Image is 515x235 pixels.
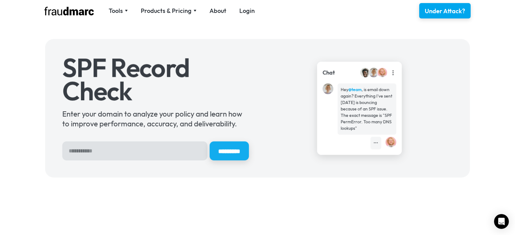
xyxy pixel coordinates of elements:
[141,6,197,15] div: Products & Pricing
[109,6,128,15] div: Tools
[109,6,123,15] div: Tools
[494,214,509,229] div: Open Intercom Messenger
[62,109,249,129] div: Enter your domain to analyze your policy and learn how to improve performance, accuracy, and deli...
[425,7,465,15] div: Under Attack?
[62,56,249,103] h1: SPF Record Check
[374,140,378,146] div: •••
[209,6,226,15] a: About
[141,6,192,15] div: Products & Pricing
[419,3,471,18] a: Under Attack?
[341,86,393,132] div: Hey , is email down again? Everything I've sent [DATE] is bouncing because of an SPF issue. The e...
[62,141,249,161] form: Hero Sign Up Form
[239,6,255,15] a: Login
[322,69,335,77] div: Chat
[348,87,362,92] strong: @team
